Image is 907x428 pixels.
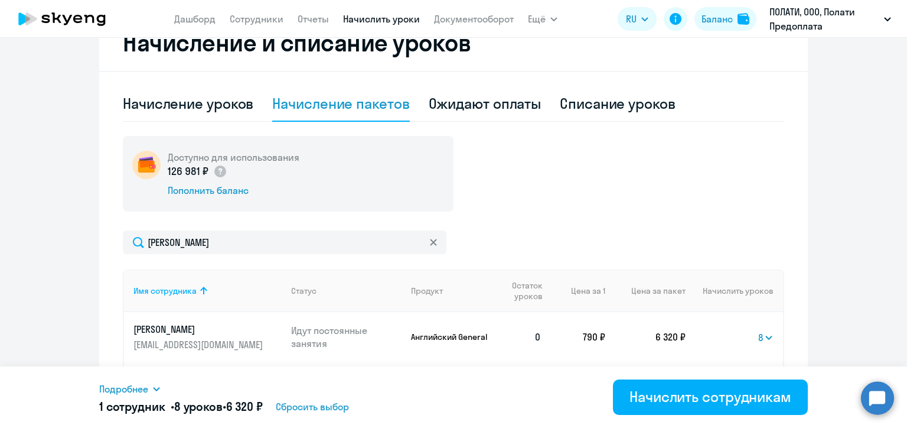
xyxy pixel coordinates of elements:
[291,286,402,296] div: Статус
[272,94,409,113] div: Начисление пакетов
[123,28,784,57] h2: Начисление и списание уроков
[411,286,491,296] div: Продукт
[613,380,808,415] button: Начислить сотрудникам
[123,94,253,113] div: Начисление уроков
[99,382,148,396] span: Подробнее
[133,338,266,351] p: [EMAIL_ADDRESS][DOMAIN_NAME]
[500,280,542,301] span: Остаток уроков
[629,387,791,406] div: Начислить сотрудникам
[174,399,223,414] span: 8 уроков
[133,286,282,296] div: Имя сотрудника
[133,286,197,296] div: Имя сотрудника
[132,151,161,179] img: wallet-circle.png
[738,13,749,25] img: balance
[491,312,551,362] td: 0
[528,12,546,26] span: Ещё
[702,12,733,26] div: Баланс
[626,12,637,26] span: RU
[168,184,299,197] div: Пополнить баланс
[560,94,676,113] div: Списание уроков
[686,270,783,312] th: Начислить уроков
[226,399,263,414] span: 6 320 ₽
[551,270,605,312] th: Цена за 1
[618,7,657,31] button: RU
[230,13,283,25] a: Сотрудники
[133,323,266,336] p: [PERSON_NAME]
[343,13,420,25] a: Начислить уроки
[764,5,897,33] button: ПОЛАТИ, ООО, Полати Предоплата
[168,164,227,179] p: 126 981 ₽
[769,5,879,33] p: ПОЛАТИ, ООО, Полати Предоплата
[528,7,557,31] button: Ещё
[429,94,541,113] div: Ожидают оплаты
[168,151,299,164] h5: Доступно для использования
[434,13,514,25] a: Документооборот
[605,312,686,362] td: 6 320 ₽
[174,13,216,25] a: Дашборд
[276,400,349,414] span: Сбросить выбор
[298,13,329,25] a: Отчеты
[605,270,686,312] th: Цена за пакет
[291,286,317,296] div: Статус
[411,286,443,296] div: Продукт
[133,323,282,351] a: [PERSON_NAME][EMAIL_ADDRESS][DOMAIN_NAME]
[694,7,756,31] button: Балансbalance
[551,312,605,362] td: 790 ₽
[411,332,491,342] p: Английский General
[99,398,263,415] h5: 1 сотрудник • •
[123,231,446,254] input: Поиск по имени, email, продукту или статусу
[500,280,551,301] div: Остаток уроков
[291,324,402,350] p: Идут постоянные занятия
